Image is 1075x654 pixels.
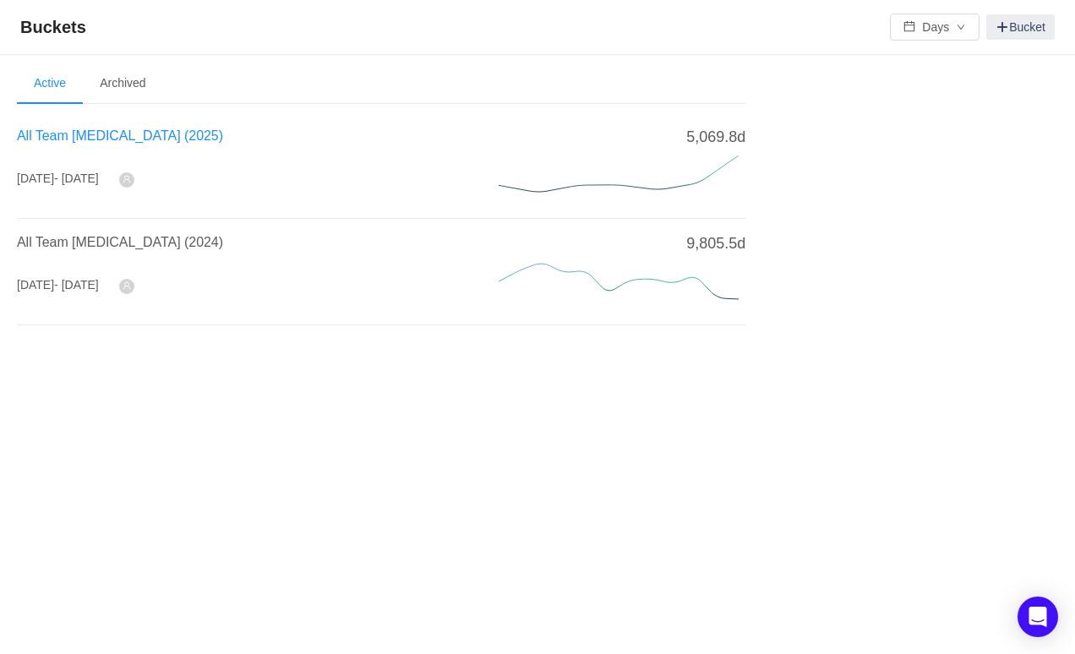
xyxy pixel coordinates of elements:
[83,63,162,104] li: Archived
[20,14,96,41] span: Buckets
[986,14,1055,40] a: Bucket
[1018,597,1058,637] div: Open Intercom Messenger
[123,175,131,183] i: icon: user
[17,170,99,188] div: [DATE]
[17,235,223,249] a: All Team [MEDICAL_DATA] (2024)
[686,232,745,255] span: 9,805.5d
[54,172,99,185] span: - [DATE]
[17,276,99,294] div: [DATE]
[17,63,83,104] li: Active
[686,126,745,149] span: 5,069.8d
[17,128,223,143] a: All Team [MEDICAL_DATA] (2025)
[890,14,980,41] button: icon: calendarDaysicon: down
[123,281,131,290] i: icon: user
[54,278,99,292] span: - [DATE]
